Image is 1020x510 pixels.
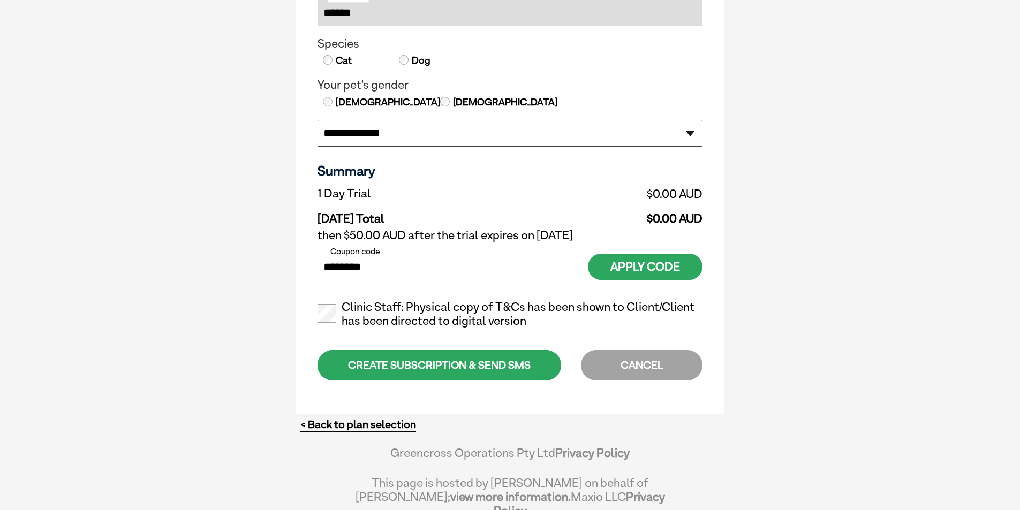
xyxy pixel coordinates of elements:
td: 1 Day Trial [318,184,527,203]
legend: Your pet's gender [318,78,702,92]
td: $0.00 AUD [527,203,702,226]
label: Coupon code [328,247,382,256]
input: Clinic Staff: Physical copy of T&Cs has been shown to Client/Client has been directed to digital ... [318,304,336,323]
button: Apply Code [588,254,702,280]
td: then $50.00 AUD after the trial expires on [DATE] [318,226,702,245]
a: < Back to plan selection [300,418,416,431]
legend: Species [318,37,702,51]
label: Clinic Staff: Physical copy of T&Cs has been shown to Client/Client has been directed to digital ... [318,300,702,328]
div: CREATE SUBSCRIPTION & SEND SMS [318,350,561,380]
h3: Summary [318,163,702,179]
div: CANCEL [581,350,702,380]
td: [DATE] Total [318,203,527,226]
a: Privacy Policy [555,446,630,460]
div: Greencross Operations Pty Ltd [355,446,665,470]
a: view more information. [450,490,571,504]
td: $0.00 AUD [527,184,702,203]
